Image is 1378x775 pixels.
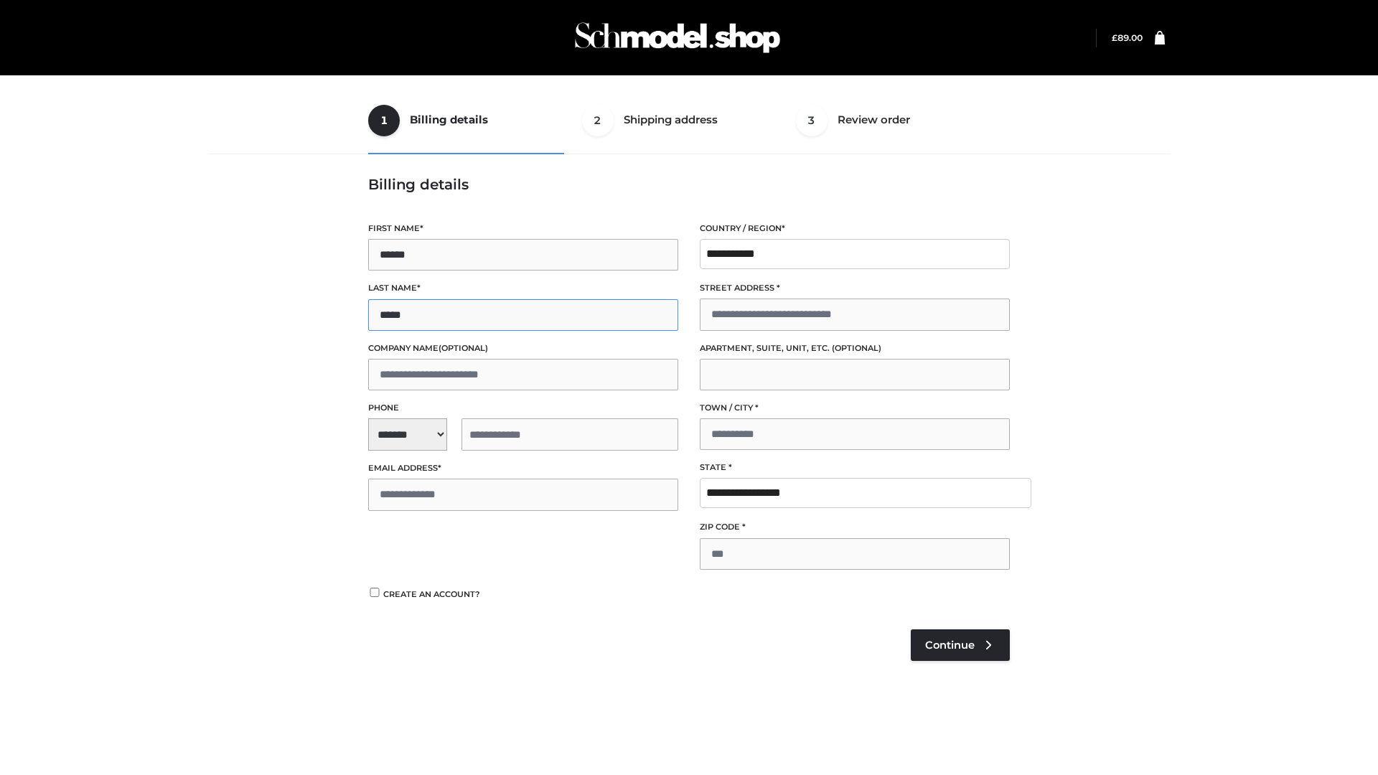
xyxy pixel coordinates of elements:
bdi: 89.00 [1112,32,1143,43]
h3: Billing details [368,176,1010,193]
a: £89.00 [1112,32,1143,43]
label: Email address [368,461,678,475]
label: Company name [368,342,678,355]
label: Last name [368,281,678,295]
label: Phone [368,401,678,415]
label: First name [368,222,678,235]
input: Create an account? [368,588,381,597]
img: Schmodel Admin 964 [570,9,785,66]
span: Create an account? [383,589,480,599]
span: £ [1112,32,1117,43]
span: (optional) [439,343,488,353]
label: Town / City [700,401,1010,415]
label: Country / Region [700,222,1010,235]
a: Continue [911,629,1010,661]
label: State [700,461,1010,474]
span: (optional) [832,343,881,353]
span: Continue [925,639,975,652]
label: Street address [700,281,1010,295]
label: ZIP Code [700,520,1010,534]
label: Apartment, suite, unit, etc. [700,342,1010,355]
